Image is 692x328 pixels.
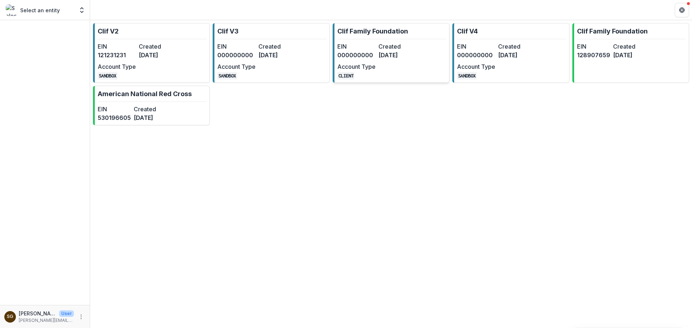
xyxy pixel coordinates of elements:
p: Clif V4 [457,26,478,36]
dt: EIN [98,42,136,51]
button: Get Help [675,3,689,17]
p: Clif V2 [98,26,119,36]
dt: EIN [98,105,131,113]
dt: Created [258,42,297,51]
dd: [DATE] [378,51,417,59]
dd: [DATE] [258,51,297,59]
a: American National Red CrossEIN530196605Created[DATE] [93,86,210,125]
code: SANDBOX [217,72,237,80]
dt: Created [613,42,646,51]
img: Select an entity [6,4,17,16]
a: Clif V3EIN000000000Created[DATE]Account TypeSANDBOX [213,23,329,83]
dd: 530196605 [98,113,131,122]
code: CLIENT [337,72,355,80]
code: SANDBOX [457,72,477,80]
dd: [DATE] [139,51,177,59]
dd: 000000000 [217,51,256,59]
dt: Created [134,105,167,113]
dd: [DATE] [498,51,536,59]
button: More [77,313,85,321]
button: Open entity switcher [77,3,87,17]
dd: [DATE] [613,51,646,59]
p: American National Red Cross [98,89,192,99]
a: Clif Family FoundationEIN128907659Created[DATE] [572,23,689,83]
dt: EIN [217,42,256,51]
a: Clif V4EIN000000000Created[DATE]Account TypeSANDBOX [452,23,569,83]
code: SANDBOX [98,72,117,80]
dd: 000000000 [457,51,495,59]
dt: Account Type [98,62,136,71]
dt: EIN [457,42,495,51]
p: User [59,310,74,317]
p: Clif Family Foundation [577,26,648,36]
dt: Created [498,42,536,51]
dt: Account Type [337,62,376,71]
dd: [DATE] [134,113,167,122]
dd: 128907659 [577,51,610,59]
p: Clif Family Foundation [337,26,408,36]
dt: EIN [577,42,610,51]
dd: 121231231 [98,51,136,59]
dd: 000000000 [337,51,376,59]
p: Clif V3 [217,26,239,36]
a: Clif V2EIN121231231Created[DATE]Account TypeSANDBOX [93,23,210,83]
dt: EIN [337,42,376,51]
dt: Account Type [457,62,495,71]
p: Select an entity [20,6,60,14]
dt: Created [378,42,417,51]
dt: Account Type [217,62,256,71]
a: Clif Family FoundationEIN000000000Created[DATE]Account TypeCLIENT [333,23,449,83]
div: Sarah Grady [7,314,13,319]
p: [PERSON_NAME][EMAIL_ADDRESS][DOMAIN_NAME] [19,317,74,324]
p: [PERSON_NAME] [19,310,56,317]
dt: Created [139,42,177,51]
